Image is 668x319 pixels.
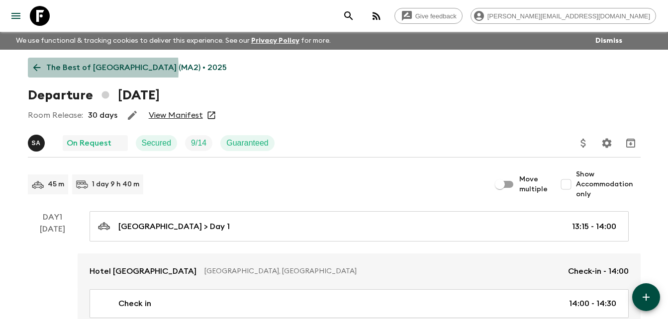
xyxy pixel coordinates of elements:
p: Secured [142,137,172,149]
button: menu [6,6,26,26]
span: Give feedback [410,12,462,20]
button: Update Price, Early Bird Discount and Costs [573,133,593,153]
p: Check in [118,298,151,310]
p: 13:15 - 14:00 [572,221,616,233]
p: S A [32,139,41,147]
p: We use functional & tracking cookies to deliver this experience. See our for more. [12,32,335,50]
a: Check in14:00 - 14:30 [90,289,629,318]
span: [PERSON_NAME][EMAIL_ADDRESS][DOMAIN_NAME] [482,12,656,20]
div: Trip Fill [185,135,212,151]
p: Room Release: [28,109,83,121]
button: SA [28,135,47,152]
p: Check-in - 14:00 [568,265,629,277]
span: Move multiple [519,174,548,194]
button: Dismiss [593,34,625,48]
h1: Departure [DATE] [28,85,160,105]
p: 9 / 14 [191,137,206,149]
button: Archive (Completed, Cancelled or Unsynced Departures only) [621,133,641,153]
a: Hotel [GEOGRAPHIC_DATA][GEOGRAPHIC_DATA], [GEOGRAPHIC_DATA]Check-in - 14:00 [78,253,641,289]
p: Guaranteed [226,137,269,149]
p: On Request [67,137,111,149]
button: search adventures [339,6,359,26]
p: Day 1 [28,211,78,223]
p: Hotel [GEOGRAPHIC_DATA] [90,265,196,277]
p: [GEOGRAPHIC_DATA] > Day 1 [118,221,230,233]
button: Settings [597,133,617,153]
a: Give feedback [394,8,463,24]
a: [GEOGRAPHIC_DATA] > Day 113:15 - 14:00 [90,211,629,241]
a: View Manifest [149,110,203,120]
p: [GEOGRAPHIC_DATA], [GEOGRAPHIC_DATA] [204,266,560,276]
div: [PERSON_NAME][EMAIL_ADDRESS][DOMAIN_NAME] [471,8,656,24]
p: 45 m [48,179,64,189]
span: Show Accommodation only [576,169,641,199]
a: Privacy Policy [251,37,299,44]
p: The Best of [GEOGRAPHIC_DATA] (MA2) • 2025 [46,62,227,74]
a: The Best of [GEOGRAPHIC_DATA] (MA2) • 2025 [28,58,232,78]
p: 14:00 - 14:30 [569,298,616,310]
p: 30 days [88,109,117,121]
p: 1 day 9 h 40 m [92,179,139,189]
div: Secured [136,135,178,151]
span: Samir Achahri [28,138,47,146]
